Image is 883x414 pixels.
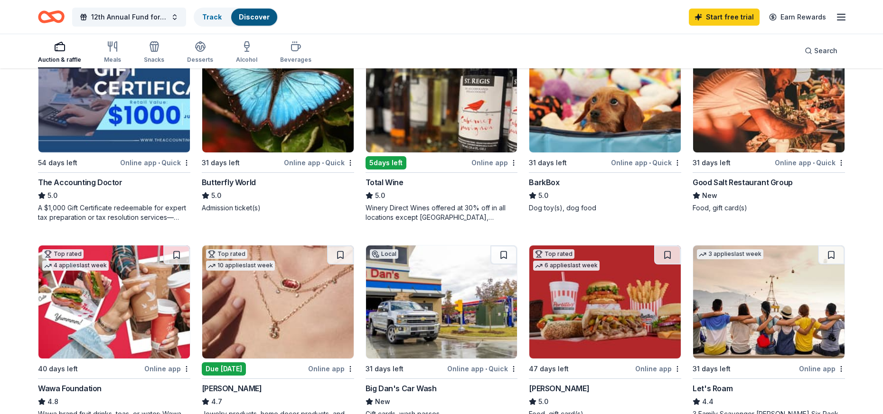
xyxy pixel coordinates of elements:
div: 31 days left [202,157,240,169]
a: Home [38,6,65,28]
div: Online app [799,363,845,375]
div: Dog toy(s), dog food [529,203,681,213]
div: Admission ticket(s) [202,203,354,213]
button: Search [797,41,845,60]
span: • [158,159,160,167]
div: Online app Quick [284,157,354,169]
button: Meals [104,37,121,68]
img: Image for Butterfly World [202,39,354,152]
div: 31 days left [529,157,567,169]
div: Desserts [187,56,213,64]
div: Butterfly World [202,177,256,188]
span: 4.7 [211,396,222,407]
div: Meals [104,56,121,64]
span: 5.0 [538,396,548,407]
span: 5.0 [538,190,548,201]
div: Winery Direct Wines offered at 30% off in all locations except [GEOGRAPHIC_DATA], [GEOGRAPHIC_DAT... [366,203,518,222]
div: Online app Quick [611,157,681,169]
a: Image for BarkBoxTop rated14 applieslast week31 days leftOnline app•QuickBarkBox5.0Dog toy(s), do... [529,39,681,213]
button: Beverages [280,37,311,68]
div: Top rated [533,249,574,259]
button: 12th Annual Fund for Hope Gala Fundraiser [72,8,186,27]
div: 6 applies last week [533,261,600,271]
div: Alcohol [236,56,257,64]
div: Local [370,249,398,259]
div: The Accounting Doctor [38,177,122,188]
div: Online app [308,363,354,375]
div: Online app [471,157,517,169]
img: Image for Portillo's [529,245,681,358]
a: Image for The Accounting DoctorTop rated26 applieslast week54 days leftOnline app•QuickThe Accoun... [38,39,190,222]
span: 5.0 [375,190,385,201]
span: • [322,159,324,167]
img: Image for Let's Roam [693,245,845,358]
img: Image for Total Wine [366,39,517,152]
div: Good Salt Restaurant Group [693,177,793,188]
a: Start free trial [689,9,760,26]
a: Image for Total WineTop rated7 applieslast week5days leftOnline appTotal Wine5.0Winery Direct Win... [366,39,518,222]
button: Auction & raffle [38,37,81,68]
img: Image for The Accounting Doctor [38,39,190,152]
div: 31 days left [693,363,731,375]
img: Image for Big Dan's Car Wash [366,245,517,358]
button: TrackDiscover [194,8,278,27]
span: • [649,159,651,167]
div: 54 days left [38,157,77,169]
div: Top rated [206,249,247,259]
div: 10 applies last week [206,261,275,271]
div: Big Dan's Car Wash [366,383,437,394]
span: • [485,365,487,373]
span: Search [814,45,837,56]
img: Image for Good Salt Restaurant Group [693,39,845,152]
div: 47 days left [529,363,569,375]
div: Wawa Foundation [38,383,102,394]
a: Earn Rewards [763,9,832,26]
div: 3 applies last week [697,249,763,259]
span: 4.4 [702,396,714,407]
div: Online app [144,363,190,375]
div: Online app [635,363,681,375]
div: 40 days left [38,363,78,375]
div: Online app Quick [775,157,845,169]
img: Image for BarkBox [529,39,681,152]
div: Auction & raffle [38,56,81,64]
span: New [702,190,717,201]
span: 5.0 [47,190,57,201]
a: Image for Good Salt Restaurant GroupLocal31 days leftOnline app•QuickGood Salt Restaurant GroupNe... [693,39,845,213]
span: 4.8 [47,396,58,407]
button: Snacks [144,37,164,68]
div: Online app Quick [120,157,190,169]
span: • [813,159,815,167]
div: 31 days left [693,157,731,169]
span: New [375,396,390,407]
a: Image for Butterfly WorldTop ratedLocal31 days leftOnline app•QuickButterfly World5.0Admission ti... [202,39,354,213]
div: 4 applies last week [42,261,109,271]
div: [PERSON_NAME] [202,383,262,394]
button: Alcohol [236,37,257,68]
div: 31 days left [366,363,404,375]
div: Snacks [144,56,164,64]
div: 5 days left [366,156,406,169]
div: Let's Roam [693,383,733,394]
img: Image for Wawa Foundation [38,245,190,358]
a: Discover [239,13,270,21]
div: Due [DATE] [202,362,246,376]
div: Food, gift card(s) [693,203,845,213]
div: Beverages [280,56,311,64]
button: Desserts [187,37,213,68]
span: 12th Annual Fund for Hope Gala Fundraiser [91,11,167,23]
div: BarkBox [529,177,559,188]
div: Online app Quick [447,363,517,375]
div: [PERSON_NAME] [529,383,589,394]
div: Top rated [42,249,84,259]
img: Image for Kendra Scott [202,245,354,358]
div: Total Wine [366,177,404,188]
div: A $1,000 Gift Certificate redeemable for expert tax preparation or tax resolution services—recipi... [38,203,190,222]
span: 5.0 [211,190,221,201]
a: Track [202,13,222,21]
